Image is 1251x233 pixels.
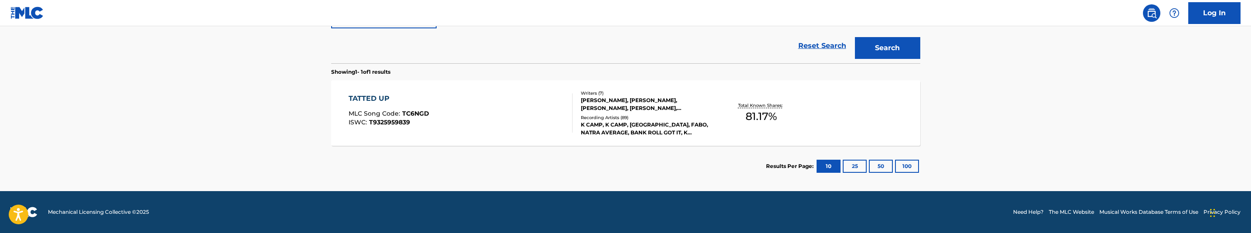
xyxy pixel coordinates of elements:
div: TATTED UP [349,93,429,104]
button: Search [855,37,920,59]
span: ISWC : [349,118,369,126]
img: help [1169,8,1180,18]
span: 81.17 % [746,109,777,124]
span: MLC Song Code : [349,110,402,117]
img: MLC Logo [10,7,44,19]
div: Writers ( 7 ) [581,90,712,96]
a: Reset Search [794,36,851,55]
div: Recording Artists ( 89 ) [581,114,712,121]
div: K CAMP, K CAMP, [GEOGRAPHIC_DATA], FABO, NATRA AVERAGE, BANK ROLL GOT IT, K CAMP|FABO, K CAMP [581,121,712,137]
span: Mechanical Licensing Collective © 2025 [48,208,149,216]
button: 25 [843,160,867,173]
img: logo [10,207,37,217]
p: Total Known Shares: [738,102,785,109]
div: Drag [1210,200,1215,226]
a: Log In [1188,2,1241,24]
iframe: Chat Widget [1207,191,1251,233]
div: Help [1166,4,1183,22]
button: 100 [895,160,919,173]
a: TATTED UPMLC Song Code:TC6NGDISWC:T9325959839Writers (7)[PERSON_NAME], [PERSON_NAME], [PERSON_NAM... [331,80,920,146]
button: 10 [817,160,841,173]
a: Public Search [1143,4,1160,22]
a: Musical Works Database Terms of Use [1099,208,1198,216]
a: The MLC Website [1049,208,1094,216]
button: 50 [869,160,893,173]
p: Results Per Page: [766,162,816,170]
p: Showing 1 - 1 of 1 results [331,68,390,76]
div: [PERSON_NAME], [PERSON_NAME], [PERSON_NAME], [PERSON_NAME], [PERSON_NAME], [PERSON_NAME], [PERSON... [581,96,712,112]
a: Need Help? [1013,208,1044,216]
span: TC6NGD [402,110,429,117]
img: search [1146,8,1157,18]
span: T9325959839 [369,118,410,126]
a: Privacy Policy [1204,208,1241,216]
